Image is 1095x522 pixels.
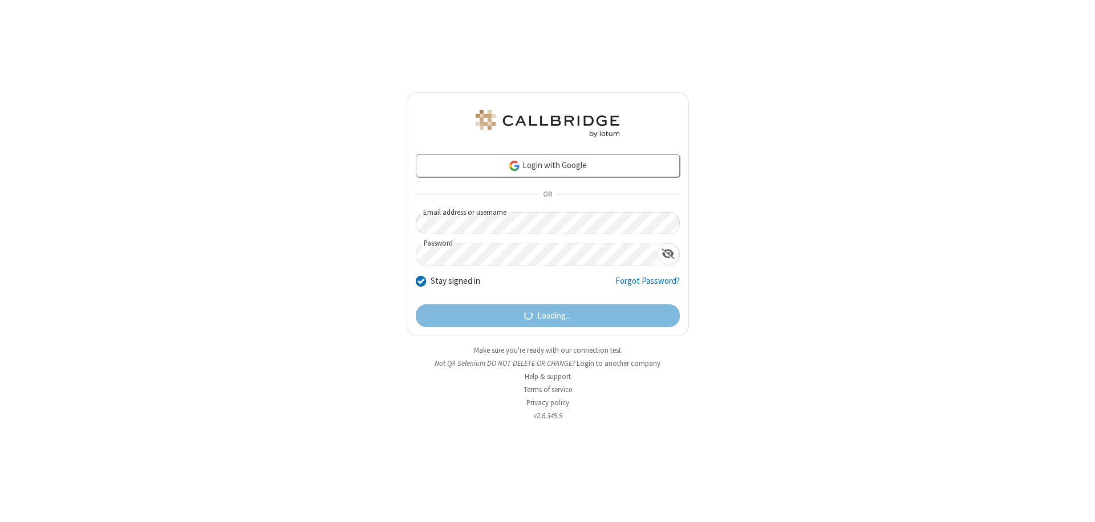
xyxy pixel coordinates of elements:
div: Show password [657,243,679,264]
a: Login with Google [416,154,680,177]
button: Login to another company [577,358,660,369]
span: OR [538,187,557,203]
button: Loading... [416,304,680,327]
a: Make sure you're ready with our connection test [474,345,621,355]
input: Email address or username [416,212,680,234]
a: Terms of service [524,385,572,394]
a: Help & support [525,372,571,381]
img: google-icon.png [508,160,521,172]
li: v2.6.349.9 [407,410,689,421]
span: Loading... [537,309,571,323]
label: Stay signed in [431,275,480,288]
a: Privacy policy [526,398,569,407]
a: Forgot Password? [615,275,680,296]
input: Password [416,243,657,266]
li: Not QA Selenium DO NOT DELETE OR CHANGE? [407,358,689,369]
img: QA Selenium DO NOT DELETE OR CHANGE [473,110,622,137]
